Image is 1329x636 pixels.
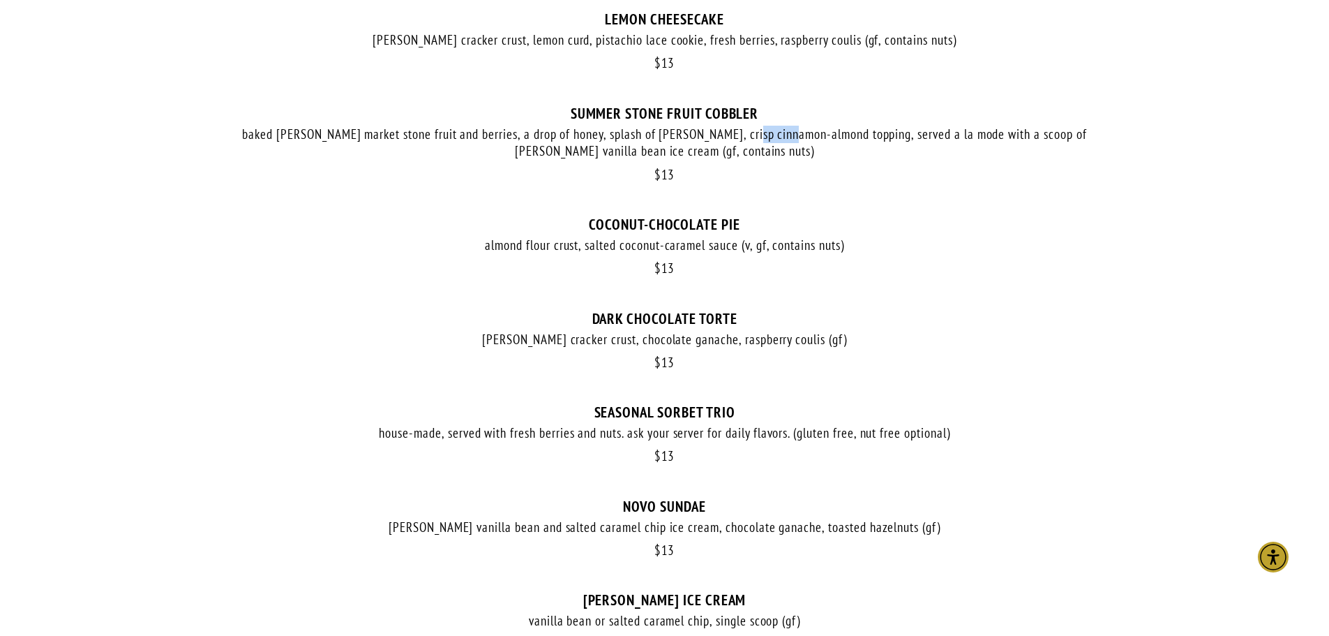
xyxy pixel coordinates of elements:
span: $ [654,448,661,464]
div: vanilla bean or salted caramel chip, single scoop (gf) [232,612,1097,630]
span: $ [654,260,661,276]
div: [PERSON_NAME] cracker crust, chocolate ganache, raspberry coulis (gf) [232,331,1097,348]
div: DARK CHOCOLATE TORTE [232,310,1097,327]
div: [PERSON_NAME] vanilla bean and salted caramel chip ice cream, chocolate ganache, toasted hazelnut... [232,519,1097,536]
span: $ [654,354,661,371]
div: NOVO SUNDAE [232,498,1097,515]
div: SUMMER STONE FRUIT COBBLER [232,105,1097,122]
span: $ [654,542,661,559]
div: 13 [232,260,1097,276]
span: $ [654,166,661,183]
div: almond flour crust, salted coconut-caramel sauce (v, gf, contains nuts) [232,237,1097,254]
span: $ [654,54,661,71]
div: house-made, served with fresh berries and nuts. ask your server for daily flavors. (gluten free, ... [232,424,1097,442]
div: [PERSON_NAME] ICE CREAM [232,591,1097,609]
div: baked [PERSON_NAME] market stone fruit and berries, a drop of honey, splash of [PERSON_NAME], cri... [232,126,1097,160]
div: 13 [232,448,1097,464]
div: 13 [232,355,1097,371]
div: SEASONAL SORBET TRIO [232,404,1097,421]
div: [PERSON_NAME] cracker crust, lemon curd, pistachio lace cookie, fresh berries, raspberry coulis (... [232,31,1097,49]
div: 13 [232,55,1097,71]
div: COCONUT-CHOCOLATE PIE [232,216,1097,233]
div: 13 [232,542,1097,559]
div: LEMON CHEESECAKE [232,10,1097,28]
div: Accessibility Menu [1258,542,1289,572]
div: 13 [232,167,1097,183]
